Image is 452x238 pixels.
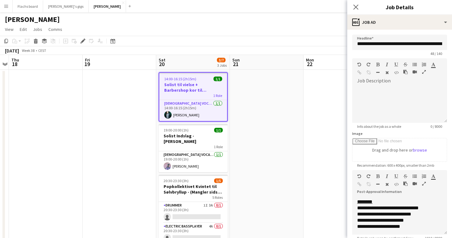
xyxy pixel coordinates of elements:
[426,51,447,56] span: 48 / 140
[38,48,46,53] div: CEST
[385,174,389,179] button: Italic
[394,174,398,179] button: Underline
[422,174,426,179] button: Ordered List
[352,163,439,168] span: Recommendation: 600 x 400px, smaller than 2mb
[48,27,62,32] span: Comms
[347,15,452,30] div: Job Ad
[212,195,223,200] span: 5 Roles
[5,48,19,54] div: [DATE]
[376,70,380,75] button: Horizontal Line
[159,133,228,144] h3: Solist Indslag - [PERSON_NAME]
[413,174,417,179] button: Unordered List
[214,128,223,132] span: 1/1
[413,69,417,74] button: Insert video
[213,93,222,98] span: 1 Role
[158,61,165,68] span: 20
[422,181,426,186] button: Fullscreen
[214,77,222,81] span: 1/1
[159,184,228,195] h3: Popkollektivet Kvintet til Sølvbryllup - (Mangler sidste bekræftelse)
[159,100,227,121] app-card-role: [DEMOGRAPHIC_DATA] Vocal + Piano1/114:00-16:15 (2h15m)[PERSON_NAME]
[20,48,36,53] span: Week 38
[306,57,314,63] span: Mon
[164,178,189,183] span: 20:30-23:30 (3h)
[357,62,361,67] button: Undo
[10,61,19,68] span: 18
[159,151,228,172] app-card-role: [DEMOGRAPHIC_DATA] Vocal + Guitar1/119:00-20:00 (1h)[PERSON_NAME]
[159,72,228,122] app-job-card: 14:00-16:15 (2h15m)1/1Solist til vielse + Barbershop kor til reception1 Role[DEMOGRAPHIC_DATA] Vo...
[43,0,89,12] button: [PERSON_NAME]'s gigs
[5,27,14,32] span: View
[164,77,196,81] span: 14:00-16:15 (2h15m)
[2,25,16,33] a: View
[413,62,417,67] button: Unordered List
[217,58,226,62] span: 3/7
[394,62,398,67] button: Underline
[5,15,60,24] h1: [PERSON_NAME]
[217,63,227,68] div: 3 Jobs
[89,0,126,12] button: [PERSON_NAME]
[46,25,65,33] a: Comms
[85,57,90,63] span: Fri
[403,62,408,67] button: Strikethrough
[159,124,228,172] app-job-card: 19:00-20:00 (1h)1/1Solist Indslag - [PERSON_NAME]1 Role[DEMOGRAPHIC_DATA] Vocal + Guitar1/119:00-...
[376,62,380,67] button: Bold
[13,0,43,12] button: Flachs board
[11,57,19,63] span: Thu
[352,124,406,129] span: Info about the job as a whole
[159,82,227,93] h3: Solist til vielse + Barbershop kor til reception
[159,57,165,63] span: Sat
[357,174,361,179] button: Undo
[403,69,408,74] button: Paste as plain text
[376,174,380,179] button: Bold
[376,182,380,187] button: Horizontal Line
[164,128,189,132] span: 19:00-20:00 (1h)
[422,62,426,67] button: Ordered List
[17,25,29,33] a: Edit
[231,61,240,68] span: 21
[347,3,452,11] h3: Job Details
[385,182,389,187] button: Clear Formatting
[426,124,447,129] span: 0 / 8000
[20,27,27,32] span: Edit
[413,181,417,186] button: Insert video
[385,62,389,67] button: Italic
[214,178,223,183] span: 1/5
[31,25,45,33] a: Jobs
[84,61,90,68] span: 19
[366,174,371,179] button: Redo
[366,62,371,67] button: Redo
[403,174,408,179] button: Strikethrough
[403,181,408,186] button: Paste as plain text
[394,70,398,75] button: HTML Code
[159,202,228,223] app-card-role: Drummer1I3A0/120:30-23:30 (3h)
[232,57,240,63] span: Sun
[422,69,426,74] button: Fullscreen
[394,182,398,187] button: HTML Code
[431,174,435,179] button: Text Color
[385,70,389,75] button: Clear Formatting
[214,144,223,149] span: 1 Role
[33,27,42,32] span: Jobs
[305,61,314,68] span: 22
[431,62,435,67] button: Text Color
